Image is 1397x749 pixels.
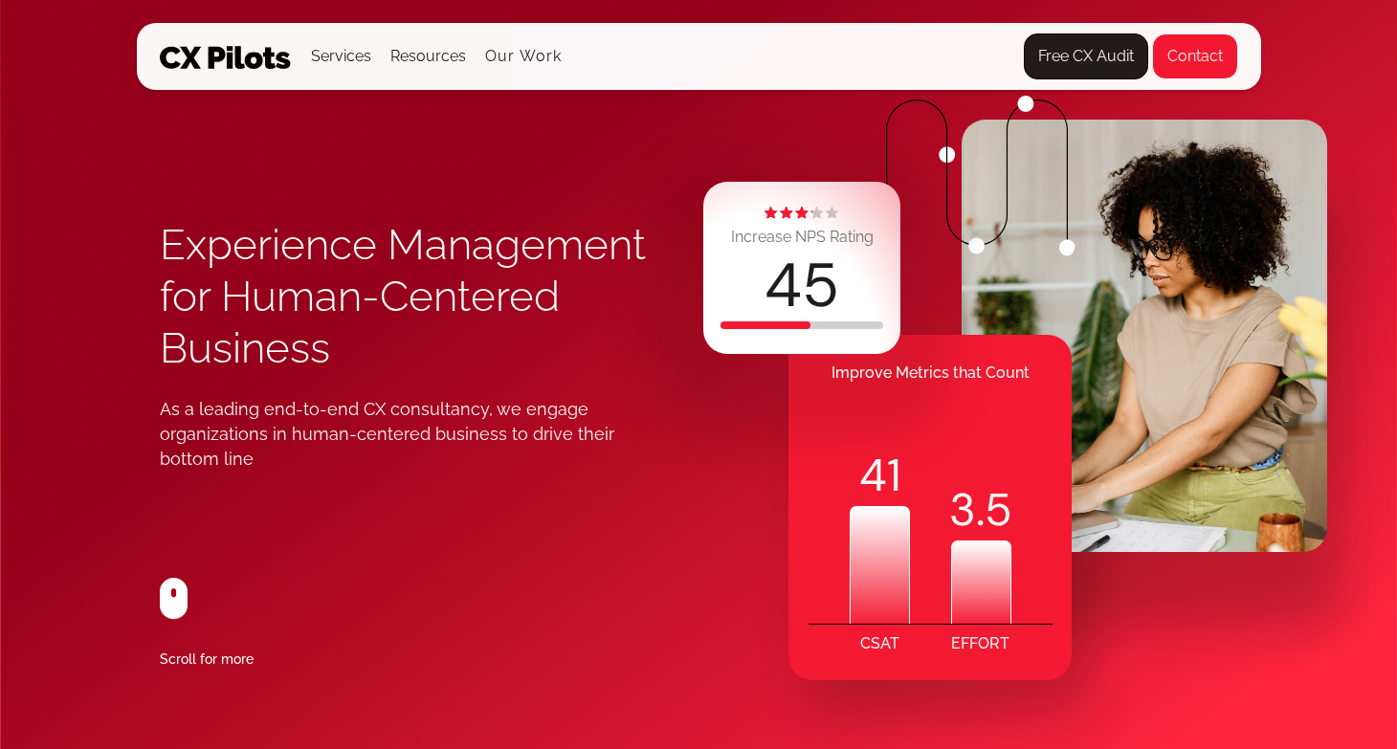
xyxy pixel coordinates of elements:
div: Improve Metrics that Count [788,354,1072,392]
div: As a leading end-to-end CX consultancy, we engage organizations in human-centered business to dri... [160,397,654,472]
h1: Experience Management for Human-Centered Business [160,219,699,374]
div: 45 [765,255,839,317]
a: Free CX Audit [1024,33,1148,79]
div: . [951,479,1011,540]
div: Resources [390,43,466,70]
div: Services [311,43,371,70]
div: Scroll for more [160,646,254,672]
code: 5 [985,479,1012,540]
div: CSAT [860,625,899,663]
code: 3 [949,479,976,540]
div: EFFORT [951,625,1009,663]
div: 41 [850,445,910,506]
a: Contact [1152,33,1238,79]
div: Resources [390,24,466,89]
div: Increase NPS Rating [731,224,874,251]
div: Services [311,24,371,89]
a: Our Work [485,48,563,65]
